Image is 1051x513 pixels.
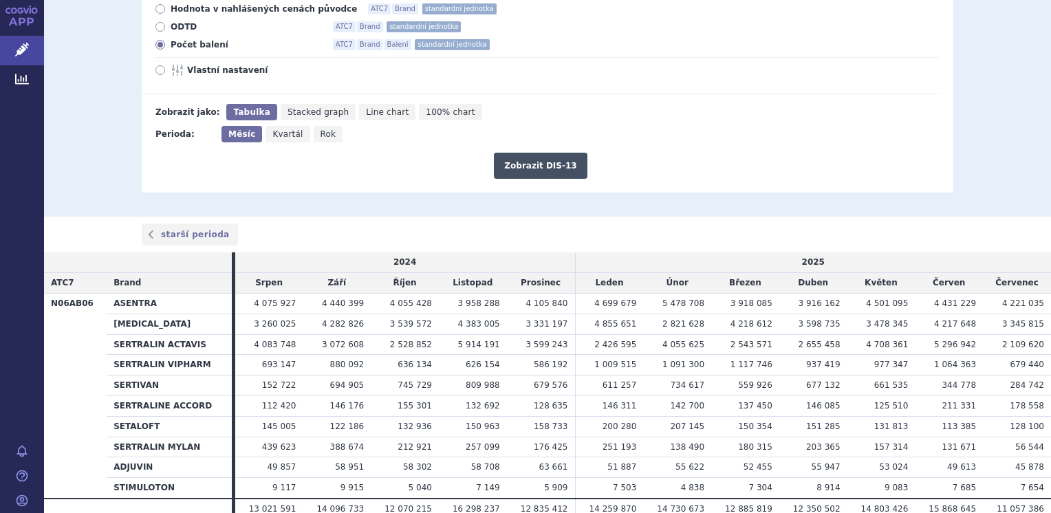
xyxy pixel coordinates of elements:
span: 745 729 [398,380,432,390]
span: standardní jednotka [422,3,497,14]
span: 5 909 [544,483,567,492]
td: Říjen [371,273,439,294]
span: 388 674 [330,442,365,452]
span: Stacked graph [288,107,349,117]
td: 2025 [575,252,1051,272]
span: 611 257 [603,380,637,390]
span: 7 149 [476,483,499,492]
th: [MEDICAL_DATA] [107,314,232,334]
a: starší perioda [142,223,238,245]
span: Balení [384,39,411,50]
span: 257 099 [466,442,500,452]
span: 58 951 [335,462,364,472]
td: Červenec [983,273,1051,294]
span: 58 708 [471,462,500,472]
span: 138 490 [670,442,704,452]
span: Brand [357,21,383,32]
td: Únor [643,273,711,294]
span: 626 154 [466,360,500,369]
span: 2 109 620 [1002,340,1044,349]
span: 3 599 243 [525,340,567,349]
span: 2 821 628 [662,319,704,329]
span: 809 988 [466,380,500,390]
span: Hodnota v nahlášených cenách původce [171,3,357,14]
span: 3 478 345 [866,319,908,329]
td: Srpen [235,273,303,294]
span: 9 083 [885,483,908,492]
span: Měsíc [228,129,255,139]
span: 7 685 [953,483,976,492]
span: 211 331 [942,401,976,411]
span: 7 654 [1021,483,1044,492]
td: Březen [711,273,779,294]
span: 131 671 [942,442,976,452]
span: 8 914 [816,483,840,492]
span: 5 914 191 [458,340,500,349]
span: 100% chart [426,107,475,117]
span: 45 878 [1015,462,1044,472]
span: 679 576 [534,380,568,390]
span: 4 075 927 [254,298,296,308]
span: 5 296 942 [934,340,976,349]
span: 55 622 [675,462,704,472]
span: 212 921 [398,442,432,452]
span: 178 558 [1010,401,1044,411]
span: ATC7 [51,278,74,287]
span: 128 100 [1010,422,1044,431]
span: 2 528 852 [390,340,432,349]
span: 125 510 [874,401,909,411]
span: 55 947 [812,462,841,472]
span: 4 440 399 [322,298,364,308]
span: 3 918 085 [730,298,772,308]
span: 2 543 571 [730,340,772,349]
span: 284 742 [1010,380,1044,390]
span: 693 147 [262,360,296,369]
button: Zobrazit DIS-13 [494,153,587,179]
td: 2024 [235,252,575,272]
span: 694 905 [330,380,365,390]
span: 145 005 [262,422,296,431]
th: N06AB06 [44,293,107,498]
span: 146 311 [603,401,637,411]
span: 586 192 [534,360,568,369]
span: 4 055 625 [662,340,704,349]
span: 3 260 025 [254,319,296,329]
span: 58 302 [403,462,432,472]
span: ATC7 [333,39,356,50]
th: SERTRALINE ACCORD [107,395,232,416]
span: 559 926 [738,380,772,390]
div: Perioda: [155,126,215,142]
span: 131 813 [874,422,909,431]
th: SERTRALIN MYLAN [107,437,232,457]
span: 128 635 [534,401,568,411]
span: 251 193 [603,442,637,452]
span: 661 535 [874,380,909,390]
span: 112 420 [262,401,296,411]
span: 137 450 [738,401,772,411]
span: 132 936 [398,422,432,431]
span: 180 315 [738,442,772,452]
span: 4 838 [681,483,704,492]
span: 142 700 [670,401,704,411]
span: 152 722 [262,380,296,390]
span: Počet balení [171,39,322,50]
span: 4 218 612 [730,319,772,329]
span: 53 024 [879,462,908,472]
span: 4 501 095 [866,298,908,308]
span: 4 055 428 [390,298,432,308]
span: 150 354 [738,422,772,431]
span: 4 431 229 [934,298,976,308]
span: 3 916 162 [798,298,840,308]
th: SETALOFT [107,416,232,437]
span: 7 503 [613,483,636,492]
span: 146 176 [330,401,365,411]
span: 3 539 572 [390,319,432,329]
span: 63 661 [539,462,568,472]
span: 151 285 [806,422,841,431]
span: 52 455 [744,462,772,472]
span: 203 365 [806,442,841,452]
span: 9 117 [272,483,296,492]
th: SERTIVAN [107,375,232,396]
span: 4 083 748 [254,340,296,349]
span: 49 613 [947,462,976,472]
